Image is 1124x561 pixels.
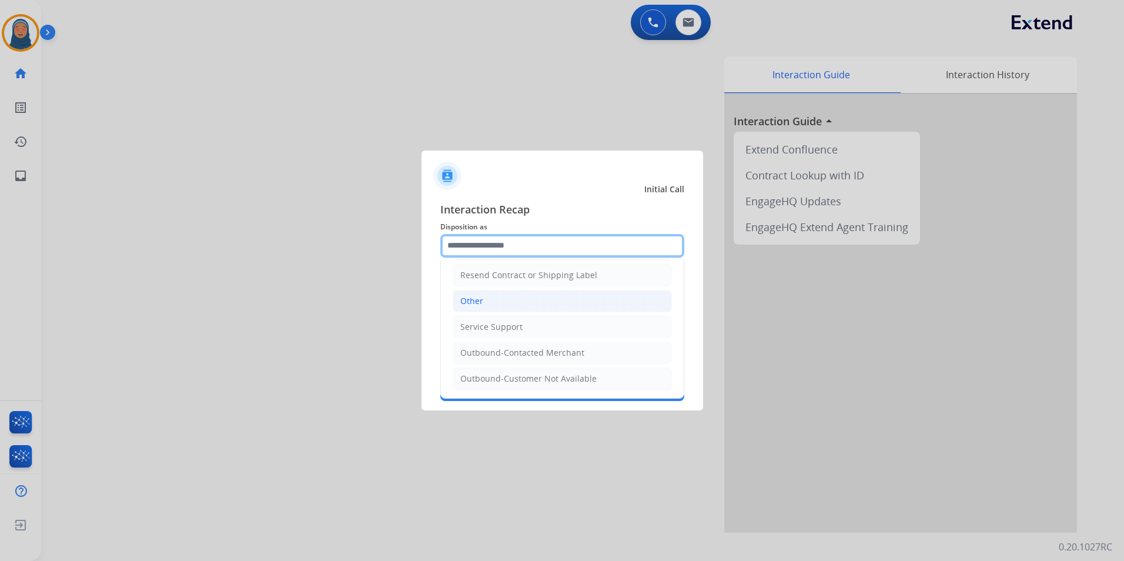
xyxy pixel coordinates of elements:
div: Resend Contract or Shipping Label [460,269,597,281]
div: Outbound-Contacted Merchant [460,347,584,359]
span: Disposition as [440,220,684,234]
p: 0.20.1027RC [1059,540,1112,554]
img: contactIcon [433,162,461,190]
div: Outbound-Customer Not Available [460,373,597,385]
div: Other [460,295,483,307]
div: Service Support [460,321,523,333]
span: Initial Call [644,183,684,195]
span: Interaction Recap [440,201,684,220]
